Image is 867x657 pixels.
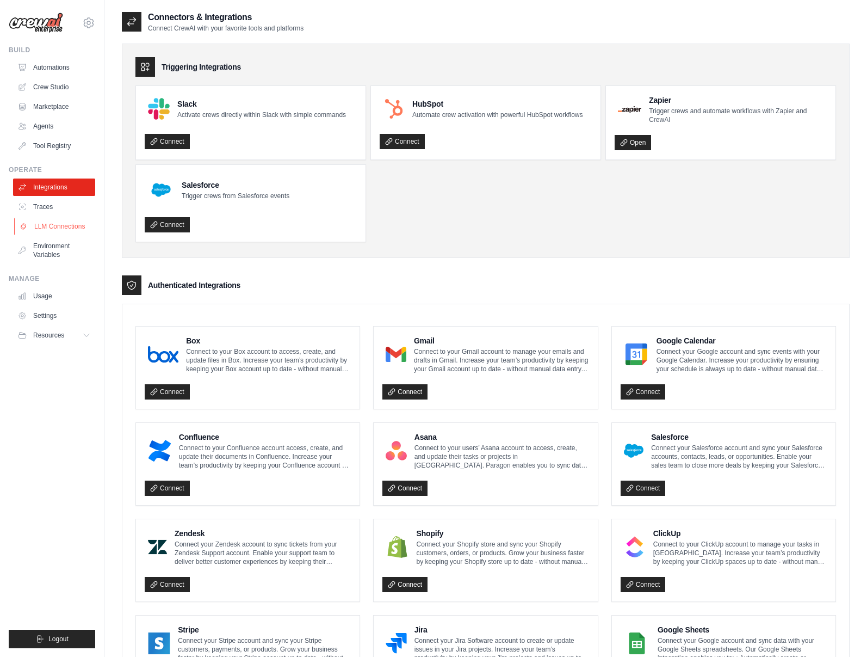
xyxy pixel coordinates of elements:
[621,384,666,400] a: Connect
[148,280,240,291] h3: Authenticated Integrations
[624,536,646,558] img: ClickUp Logo
[414,624,589,635] h4: Jira
[13,118,95,135] a: Agents
[615,135,651,150] a: Open
[386,536,408,558] img: Shopify Logo
[383,98,405,120] img: HubSpot Logo
[148,633,170,654] img: Stripe Logo
[414,432,589,443] h4: Asana
[13,327,95,344] button: Resources
[380,134,425,149] a: Connect
[649,95,827,106] h4: Zapier
[14,218,96,235] a: LLM Connections
[13,98,95,115] a: Marketplace
[177,110,346,119] p: Activate crews directly within Slack with simple commands
[651,444,827,470] p: Connect your Salesforce account and sync your Salesforce accounts, contacts, leads, or opportunit...
[145,217,190,232] a: Connect
[657,335,827,346] h4: Google Calendar
[386,633,406,654] img: Jira Logo
[48,635,69,643] span: Logout
[148,440,171,462] img: Confluence Logo
[412,110,583,119] p: Automate crew activation with powerful HubSpot workflows
[13,59,95,76] a: Automations
[186,335,351,346] h4: Box
[412,99,583,109] h4: HubSpot
[186,347,351,373] p: Connect to your Box account to access, create, and update files in Box. Increase your team’s prod...
[179,432,351,443] h4: Confluence
[178,624,351,635] h4: Stripe
[417,540,589,566] p: Connect your Shopify store and sync your Shopify customers, orders, or products. Grow your busine...
[386,440,406,462] img: Asana Logo
[9,630,95,648] button: Logout
[651,432,827,443] h4: Salesforce
[145,134,190,149] a: Connect
[414,347,589,373] p: Connect to your Gmail account to manage your emails and drafts in Gmail. Increase your team’s pro...
[414,444,589,470] p: Connect to your users’ Asana account to access, create, and update their tasks or projects in [GE...
[145,481,190,496] a: Connect
[653,540,827,566] p: Connect to your ClickUp account to manage your tasks in [GEOGRAPHIC_DATA]. Increase your team’s p...
[148,98,170,120] img: Slack Logo
[145,577,190,592] a: Connect
[621,481,666,496] a: Connect
[182,180,289,191] h4: Salesforce
[658,624,827,635] h4: Google Sheets
[148,11,304,24] h2: Connectors & Integrations
[9,165,95,174] div: Operate
[13,78,95,96] a: Crew Studio
[382,384,428,400] a: Connect
[621,577,666,592] a: Connect
[657,347,827,373] p: Connect your Google account and sync events with your Google Calendar. Increase your productivity...
[417,528,589,539] h4: Shopify
[624,343,649,365] img: Google Calendar Logo
[9,46,95,54] div: Build
[148,177,174,203] img: Salesforce Logo
[13,198,95,216] a: Traces
[179,444,351,470] p: Connect to your Confluence account access, create, and update their documents in Confluence. Incr...
[624,440,644,462] img: Salesforce Logo
[382,481,428,496] a: Connect
[382,577,428,592] a: Connect
[148,24,304,33] p: Connect CrewAI with your favorite tools and platforms
[649,107,827,124] p: Trigger crews and automate workflows with Zapier and CrewAI
[414,335,589,346] h4: Gmail
[175,528,351,539] h4: Zendesk
[13,137,95,155] a: Tool Registry
[148,343,178,365] img: Box Logo
[653,528,827,539] h4: ClickUp
[33,331,64,340] span: Resources
[13,287,95,305] a: Usage
[386,343,406,365] img: Gmail Logo
[9,13,63,33] img: Logo
[618,106,641,113] img: Zapier Logo
[13,179,95,196] a: Integrations
[13,237,95,263] a: Environment Variables
[145,384,190,400] a: Connect
[175,540,351,566] p: Connect your Zendesk account to sync tickets from your Zendesk Support account. Enable your suppo...
[624,633,650,654] img: Google Sheets Logo
[162,62,241,72] h3: Triggering Integrations
[177,99,346,109] h4: Slack
[148,536,167,558] img: Zendesk Logo
[182,192,289,200] p: Trigger crews from Salesforce events
[9,274,95,283] div: Manage
[13,307,95,324] a: Settings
